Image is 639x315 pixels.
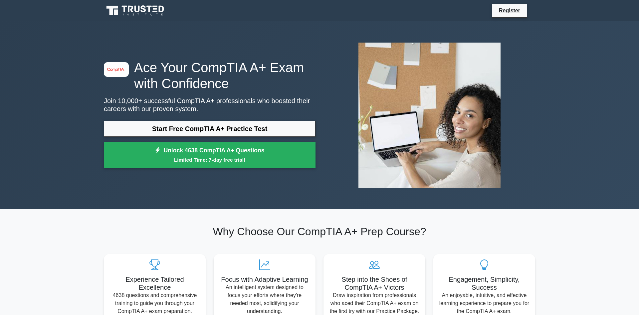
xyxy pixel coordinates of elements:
a: Start Free CompTIA A+ Practice Test [104,121,316,137]
h5: Experience Tailored Excellence [109,275,200,291]
small: Limited Time: 7-day free trial! [112,156,307,164]
a: Unlock 4638 CompTIA A+ QuestionsLimited Time: 7-day free trial! [104,142,316,168]
h1: Ace Your CompTIA A+ Exam with Confidence [104,60,316,91]
a: Register [495,6,524,15]
h2: Why Choose Our CompTIA A+ Prep Course? [104,225,535,238]
h5: Engagement, Simplicity, Success [439,275,530,291]
h5: Focus with Adaptive Learning [219,275,310,283]
h5: Step into the Shoes of CompTIA A+ Victors [329,275,420,291]
p: Join 10,000+ successful CompTIA A+ professionals who boosted their careers with our proven system. [104,97,316,113]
